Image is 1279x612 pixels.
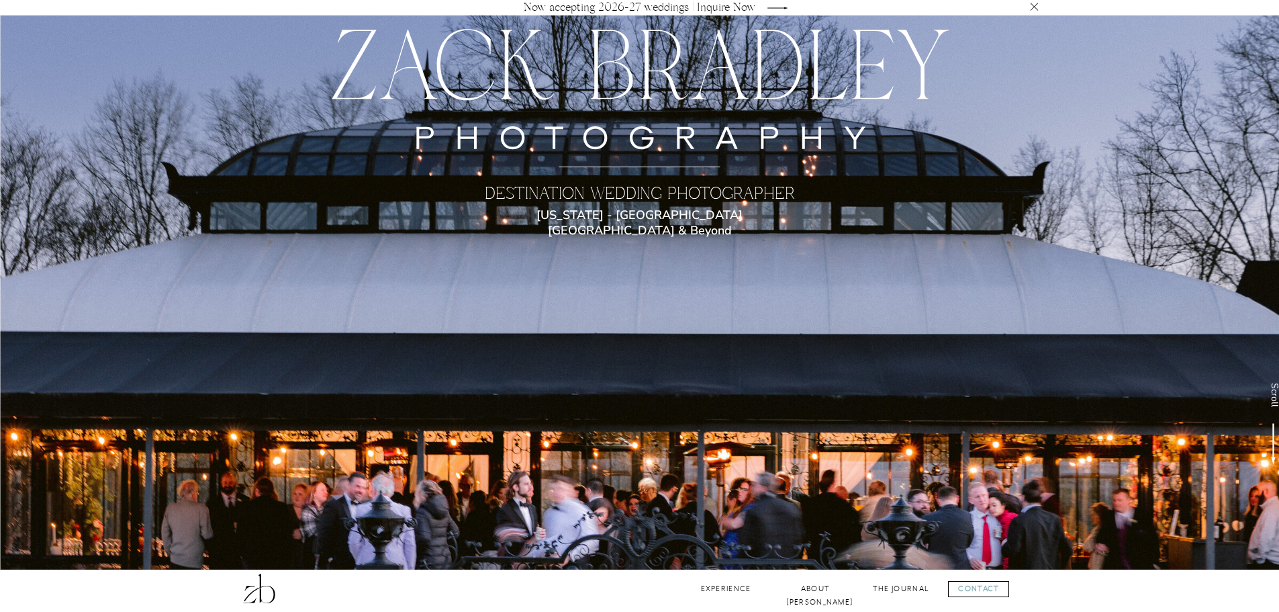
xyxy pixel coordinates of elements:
a: About [PERSON_NAME] [786,582,845,595]
p: [US_STATE] - [GEOGRAPHIC_DATA] [GEOGRAPHIC_DATA] & Beyond [514,208,766,225]
h2: Destination Wedding Photographer [438,184,842,208]
a: Experience [699,582,753,595]
a: Now accepting 2026-27 weddings | Inquire Now [518,3,762,13]
a: The Journal [872,582,930,595]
